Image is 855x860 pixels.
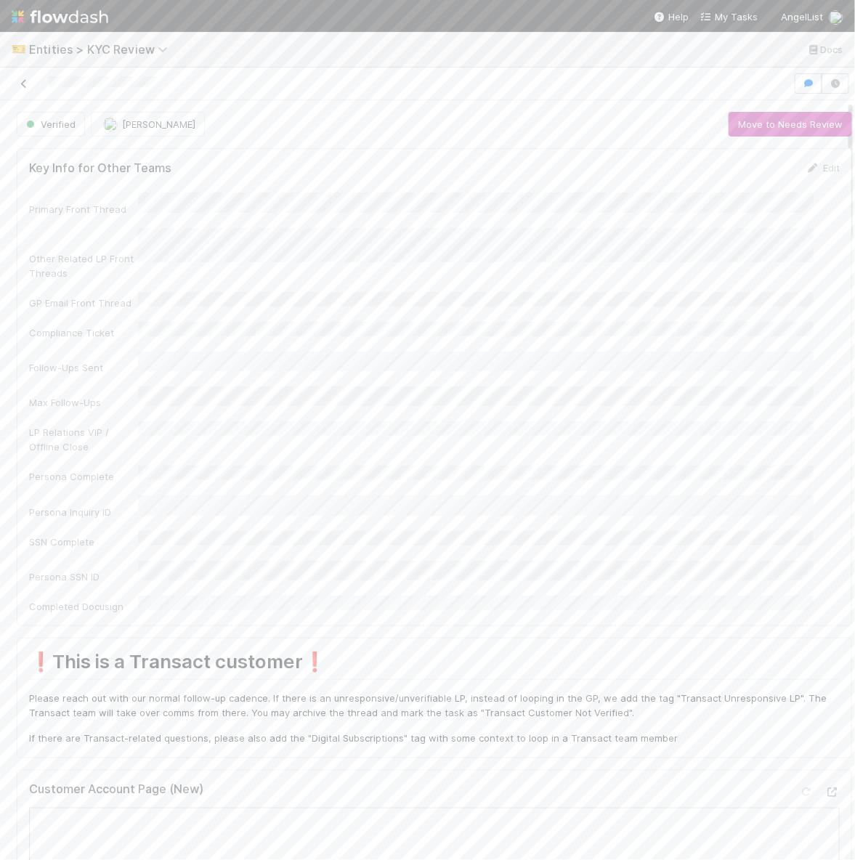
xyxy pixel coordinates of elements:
[29,42,175,57] span: Entities > KYC Review
[36,244,331,291] strong: we require evidence of entity registration or good standing for Eight Acres Master Fund as issued...
[91,112,205,137] button: [PERSON_NAME]
[12,4,108,29] img: logo-inverted-e16ddd16eac7371096b0.svg
[29,650,840,680] h1: ❗This is a Transact customer❗
[29,161,171,176] h5: Key Info for Other Teams
[781,11,823,23] span: AngelList
[806,162,840,174] a: Edit
[36,241,334,346] p: To complete your review, . We accept a variety of documents as evidence, but the most common are ...
[29,469,138,484] div: Persona Complete
[23,118,76,130] span: Verified
[29,202,138,216] div: Primary Front Thread
[29,325,138,340] div: Compliance Ticket
[700,9,758,24] a: My Tasks
[17,112,85,137] button: Verified
[29,691,840,720] p: Please reach out with our normal follow-up cadence. If there is an unresponsive/unverifiable LP, ...
[29,569,138,584] div: Persona SSN ID
[29,782,203,797] h5: Customer Account Page (New)
[36,356,334,373] p: Please let us know if you have any questions.
[29,731,840,746] p: If there are Transact-related questions, please also add the "Digital Subscriptions" tag with som...
[122,118,195,130] span: [PERSON_NAME]
[700,11,758,23] span: My Tasks
[29,395,138,410] div: Max Follow-Ups
[36,144,334,231] p: A firm you invest with uses AngelList & Belltower to conduct KYC/AML checks on their behalf. In o...
[29,360,138,375] div: Follow-Ups Sent
[36,116,334,134] p: Hi [PERSON_NAME],
[29,599,138,614] div: Completed Docusign
[12,43,26,55] span: 🎫
[829,10,843,25] img: avatar_ec9c1780-91d7-48bb-898e-5f40cebd5ff8.png
[654,9,689,24] div: Help
[9,45,86,60] img: AngelList
[729,112,852,137] button: Move to Needs Review
[806,41,843,58] a: Docs
[29,505,138,519] div: Persona Inquiry ID
[29,296,138,310] div: GP Email Front Thread
[29,535,138,549] div: SSN Complete
[29,425,138,454] div: LP Relations VIP / Offline Close
[29,251,138,280] div: Other Related LP Front Threads
[103,117,118,131] img: avatar_7d83f73c-397d-4044-baf2-bb2da42e298f.png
